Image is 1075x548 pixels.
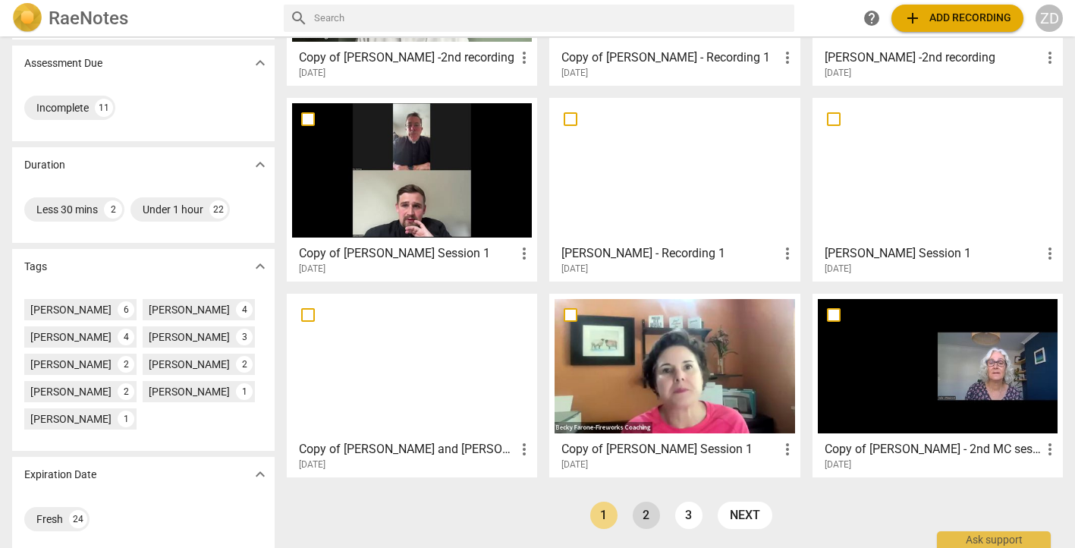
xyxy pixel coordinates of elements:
button: Show more [249,255,272,278]
h3: Copy of Julie - 2nd MC session [825,440,1041,458]
span: more_vert [515,440,533,458]
h3: Copy of Josh Askwith Session 1 [299,244,515,263]
div: 6 [118,301,134,318]
span: more_vert [1041,440,1059,458]
div: [PERSON_NAME] [30,329,112,345]
span: more_vert [778,244,797,263]
div: [PERSON_NAME] [149,329,230,345]
div: 4 [118,329,134,345]
input: Search [314,6,788,30]
div: 24 [69,510,87,528]
div: 3 [236,329,253,345]
a: [PERSON_NAME] - Recording 1[DATE] [555,103,794,275]
span: add [904,9,922,27]
span: more_vert [515,49,533,67]
div: Ask support [937,531,1051,548]
div: 2 [118,383,134,400]
div: 2 [118,356,134,373]
h3: Copy of Natalie Marguet - Recording 1 [561,49,778,67]
a: LogoRaeNotes [12,3,272,33]
a: Copy of [PERSON_NAME] Session 1[DATE] [292,103,532,275]
div: [PERSON_NAME] [30,384,112,399]
h3: Josh Askwith Session 1 [825,244,1041,263]
img: Logo [12,3,42,33]
p: Tags [24,259,47,275]
span: Add recording [904,9,1011,27]
div: [PERSON_NAME] [149,302,230,317]
div: [PERSON_NAME] [30,302,112,317]
div: 4 [236,301,253,318]
div: [PERSON_NAME] [30,357,112,372]
span: expand_more [251,257,269,276]
button: Upload [891,5,1023,32]
span: [DATE] [561,263,588,276]
span: more_vert [1041,244,1059,263]
p: Duration [24,157,65,173]
div: 2 [236,356,253,373]
span: more_vert [515,244,533,263]
h3: Copy of Ian and Wayne Coaching Session for assessment [299,440,515,458]
span: search [290,9,308,27]
p: Assessment Due [24,55,102,71]
a: Copy of [PERSON_NAME] Session 1[DATE] [555,299,794,471]
h3: Copy of Liz Price Session 1 [561,440,778,458]
span: [DATE] [299,458,325,471]
div: Under 1 hour [143,202,203,217]
span: [DATE] [299,67,325,80]
span: [DATE] [825,263,851,276]
span: more_vert [1041,49,1059,67]
a: [PERSON_NAME] Session 1[DATE] [818,103,1058,275]
button: Show more [249,52,272,74]
span: [DATE] [299,263,325,276]
div: [PERSON_NAME] [149,384,230,399]
span: [DATE] [825,67,851,80]
a: Page 2 [633,502,660,529]
a: Page 3 [675,502,703,529]
div: 22 [209,200,228,219]
button: Show more [249,153,272,176]
p: Expiration Date [24,467,96,483]
span: expand_more [251,54,269,72]
h3: Natalie Marguet - Recording 1 [561,244,778,263]
div: [PERSON_NAME] [149,357,230,372]
div: 1 [236,383,253,400]
a: Copy of [PERSON_NAME] and [PERSON_NAME] Coaching Session for assessment[DATE] [292,299,532,471]
button: Show more [249,463,272,486]
a: next [718,502,772,529]
div: [PERSON_NAME] [30,411,112,427]
div: Less 30 mins [36,202,98,217]
span: [DATE] [561,458,588,471]
span: [DATE] [825,458,851,471]
span: expand_more [251,465,269,483]
div: 11 [95,99,113,117]
span: more_vert [778,49,797,67]
div: 1 [118,411,134,427]
span: expand_more [251,156,269,174]
h2: RaeNotes [49,8,128,29]
div: Fresh [36,512,63,527]
h3: Copy of Natalie Marguet -2nd recording [299,49,515,67]
h3: Natalie Marguet -2nd recording [825,49,1041,67]
div: Incomplete [36,100,89,115]
a: Help [858,5,885,32]
a: Copy of [PERSON_NAME] - 2nd MC session[DATE] [818,299,1058,471]
span: help [863,9,881,27]
span: [DATE] [561,67,588,80]
button: ZD [1036,5,1063,32]
a: Page 1 is your current page [590,502,618,529]
span: more_vert [778,440,797,458]
div: 2 [104,200,122,219]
